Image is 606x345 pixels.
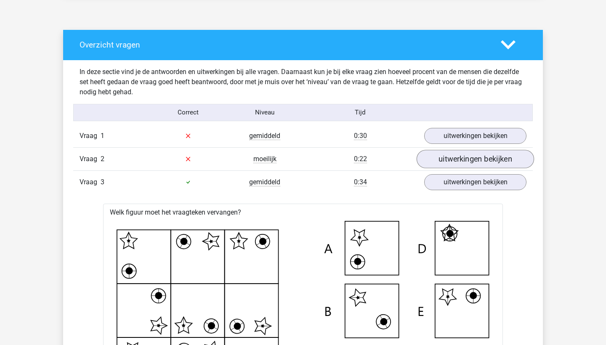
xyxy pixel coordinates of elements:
[354,132,367,140] span: 0:30
[424,174,526,190] a: uitwerkingen bekijken
[150,108,227,117] div: Correct
[417,150,534,168] a: uitwerkingen bekijken
[101,132,104,140] span: 1
[80,177,101,187] span: Vraag
[101,155,104,163] span: 2
[354,178,367,186] span: 0:34
[80,154,101,164] span: Vraag
[249,178,280,186] span: gemiddeld
[354,155,367,163] span: 0:22
[249,132,280,140] span: gemiddeld
[303,108,418,117] div: Tijd
[73,67,533,97] div: In deze sectie vind je de antwoorden en uitwerkingen bij alle vragen. Daarnaast kun je bij elke v...
[253,155,276,163] span: moeilijk
[80,131,101,141] span: Vraag
[226,108,303,117] div: Niveau
[101,178,104,186] span: 3
[80,40,488,50] h4: Overzicht vragen
[424,128,526,144] a: uitwerkingen bekijken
